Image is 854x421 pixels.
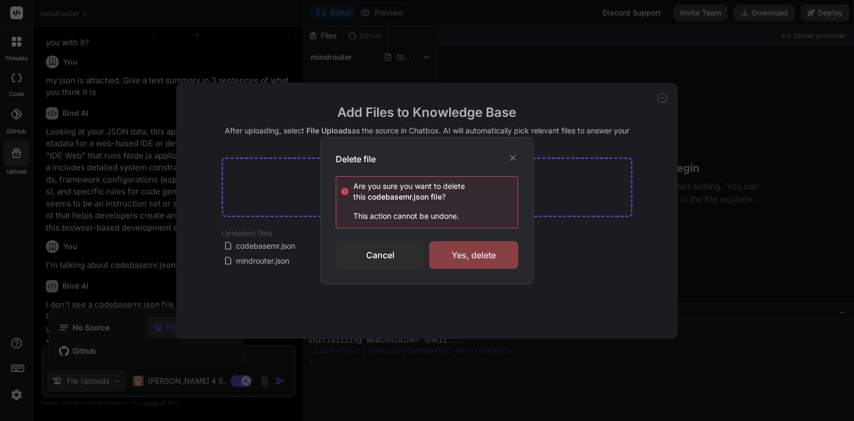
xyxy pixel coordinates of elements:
[336,153,376,165] h3: Delete file
[353,181,518,202] div: Are you sure you want to delete this ?
[336,241,425,269] div: Cancel
[429,241,518,269] div: Yes, delete
[366,192,442,201] span: codebasemr.json file
[341,211,518,221] p: This action cannot be undone.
